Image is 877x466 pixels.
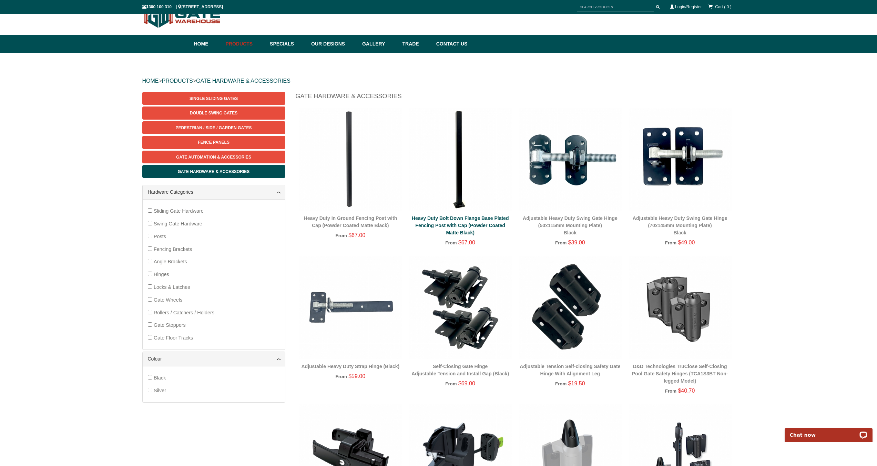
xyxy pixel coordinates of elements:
span: Gate Floor Tracks [154,335,193,341]
a: Heavy Duty In Ground Fencing Post with Cap (Powder Coated Matte Black) [304,215,397,228]
span: Gate Wheels [154,297,182,303]
a: Specials [266,35,308,53]
span: Locks & Latches [154,284,190,290]
a: Adjustable Heavy Duty Swing Gate Hinge (70x145mm Mounting Plate)Black [633,215,727,235]
span: $67.00 [348,232,365,238]
span: $40.70 [678,388,695,394]
img: Adjustable Heavy Duty Swing Gate Hinge (50x115mm Mounting Plate) - Black - Gate Warehouse [519,108,622,211]
span: Pedestrian / Side / Garden Gates [175,125,252,130]
span: Silver [154,388,166,393]
span: Gate Automation & Accessories [176,155,251,160]
span: Single Sliding Gates [190,96,238,101]
h1: Gate Hardware & Accessories [296,92,735,104]
span: Cart ( 0 ) [715,4,731,9]
a: Single Sliding Gates [142,92,285,105]
span: From [665,388,676,394]
a: Adjustable Heavy Duty Strap Hinge (Black) [302,364,400,369]
a: Colour [148,355,280,363]
span: Fencing Brackets [154,246,192,252]
a: Gallery [359,35,399,53]
a: GATE HARDWARE & ACCESSORIES [196,78,290,84]
a: Heavy Duty Bolt Down Flange Base Plated Fencing Post with Cap (Powder Coated Matte Black) [412,215,509,235]
span: Swing Gate Hardware [154,221,202,226]
span: Rollers / Catchers / Holders [154,310,214,315]
img: Adjustable Heavy Duty Strap Hinge (Black) - Gate Warehouse [299,256,402,359]
a: Pedestrian / Side / Garden Gates [142,121,285,134]
span: 1300 100 310 | [STREET_ADDRESS] [142,4,223,9]
span: $39.00 [568,240,585,245]
img: D&D Technologies TruClose Self-Closing Pool Gate Safety Hinges (TCA1S3BT Non-legged Model) - Gate... [629,256,732,359]
a: Self-Closing Gate HingeAdjustable Tension and Install Gap (Black) [411,364,509,376]
span: Gate Stoppers [154,322,186,328]
span: Posts [154,234,166,239]
span: $67.00 [458,240,475,245]
span: From [555,381,567,386]
div: > > [142,70,735,92]
a: Adjustable Tension Self-closing Safety Gate Hinge With Alignment Leg [520,364,620,376]
span: Sliding Gate Hardware [154,208,204,214]
span: $19.50 [568,381,585,386]
span: Hinges [154,272,169,277]
a: Fence Panels [142,136,285,149]
a: Adjustable Heavy Duty Swing Gate Hinge (50x115mm Mounting Plate)Black [523,215,618,235]
img: Adjustable Heavy Duty Swing Gate Hinge (70x145mm Mounting Plate) - Black - Gate Warehouse [629,108,732,211]
a: Gate Automation & Accessories [142,151,285,163]
span: $69.00 [458,381,475,386]
a: Gate Hardware & Accessories [142,165,285,178]
a: D&D Technologies TruClose Self-Closing Pool Gate Safety Hinges (TCA1S3BT Non-legged Model) [632,364,728,384]
span: Double Swing Gates [190,111,237,115]
span: From [445,240,457,245]
span: From [665,240,676,245]
span: $49.00 [678,240,695,245]
iframe: LiveChat chat widget [780,420,877,442]
a: Our Designs [308,35,359,53]
img: Heavy Duty Bolt Down Flange Base Plated Fencing Post with Cap (Powder Coated Matte Black) - Gate ... [409,108,512,211]
img: Adjustable Tension Self-closing Safety Gate Hinge With Alignment Leg - Gate Warehouse [519,256,622,359]
a: Trade [399,35,432,53]
a: Login/Register [675,4,702,9]
span: Angle Brackets [154,259,187,264]
span: From [336,233,347,238]
a: Hardware Categories [148,189,280,196]
a: Home [194,35,222,53]
span: From [555,240,567,245]
a: PRODUCTS [162,78,193,84]
span: Fence Panels [198,140,230,145]
span: From [336,374,347,379]
input: SEARCH PRODUCTS [577,3,654,11]
span: Gate Hardware & Accessories [178,169,250,174]
img: Heavy Duty In Ground Fencing Post with Cap (Powder Coated Matte Black) - Gate Warehouse [299,108,402,211]
a: Products [222,35,267,53]
a: Double Swing Gates [142,107,285,119]
img: Self-Closing Gate Hinge - Adjustable Tension and Install Gap (Black) - Gate Warehouse [409,256,512,359]
a: Contact Us [433,35,468,53]
span: $59.00 [348,373,365,379]
a: HOME [142,78,159,84]
span: From [445,381,457,386]
span: Black [154,375,166,381]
